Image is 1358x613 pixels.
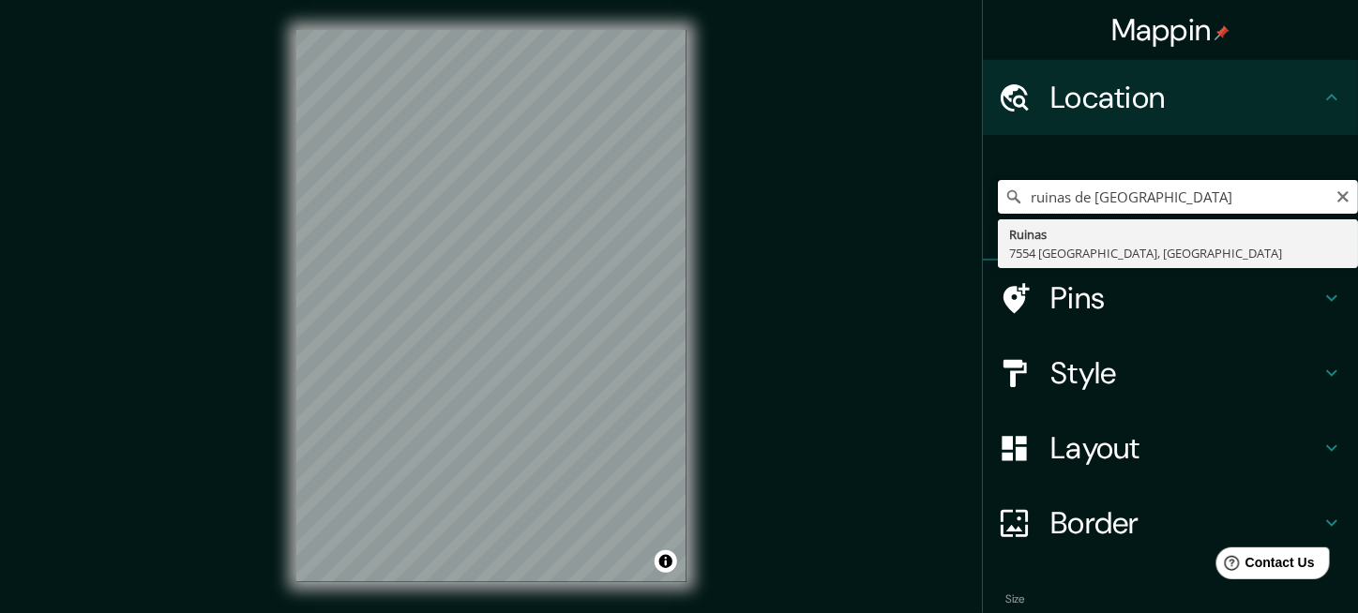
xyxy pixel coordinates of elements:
[1215,25,1230,40] img: pin-icon.png
[1050,504,1320,542] h4: Border
[1050,354,1320,392] h4: Style
[983,411,1358,486] div: Layout
[296,30,687,582] canvas: Map
[1009,244,1347,262] div: 7554 [GEOGRAPHIC_DATA], [GEOGRAPHIC_DATA]
[983,336,1358,411] div: Style
[983,60,1358,135] div: Location
[983,261,1358,336] div: Pins
[1050,279,1320,317] h4: Pins
[1005,591,1025,607] label: Size
[1191,540,1337,592] iframe: Help widget launcher
[1335,187,1350,204] button: Clear
[983,486,1358,561] div: Border
[1050,79,1320,116] h4: Location
[1050,429,1320,467] h4: Layout
[655,550,677,573] button: Toggle attribution
[1009,225,1347,244] div: Ruinas
[998,180,1358,214] input: Pick your city or area
[1111,11,1230,49] h4: Mappin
